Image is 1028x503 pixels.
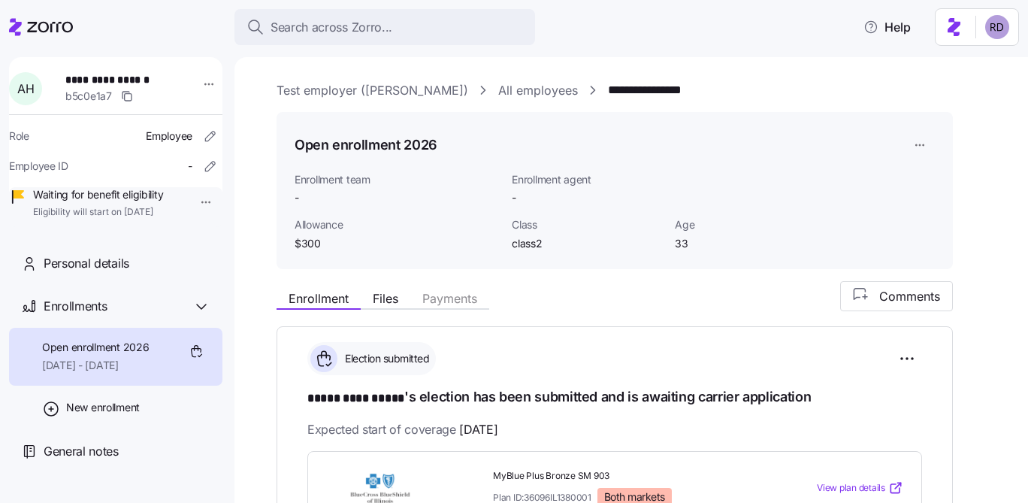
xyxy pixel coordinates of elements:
[863,18,911,36] span: Help
[42,340,149,355] span: Open enrollment 2026
[65,89,112,104] span: b5c0e1a7
[373,292,398,305] span: Files
[817,481,885,495] span: View plan details
[44,442,119,461] span: General notes
[512,236,663,251] span: class2
[295,135,437,154] h1: Open enrollment 2026
[44,297,107,316] span: Enrollments
[459,420,497,439] span: [DATE]
[295,217,500,232] span: Allowance
[851,12,923,42] button: Help
[295,236,500,251] span: $300
[493,470,756,483] span: MyBlue Plus Bronze SM 903
[307,420,497,439] span: Expected start of coverage
[188,159,192,174] span: -
[512,172,663,187] span: Enrollment agent
[675,217,826,232] span: Age
[675,236,826,251] span: 33
[295,172,500,187] span: Enrollment team
[985,15,1009,39] img: 6d862e07fa9c5eedf81a4422c42283ac
[33,206,163,219] span: Eligibility will start on [DATE]
[9,129,29,144] span: Role
[66,400,140,415] span: New enrollment
[17,83,34,95] span: A H
[295,190,500,205] span: -
[879,287,940,305] span: Comments
[42,358,149,373] span: [DATE] - [DATE]
[840,281,953,311] button: Comments
[9,159,68,174] span: Employee ID
[44,254,129,273] span: Personal details
[146,129,192,144] span: Employee
[277,81,468,100] a: Test employer ([PERSON_NAME])
[817,480,903,495] a: View plan details
[512,190,516,205] span: -
[307,387,922,408] h1: 's election has been submitted and is awaiting carrier application
[498,81,578,100] a: All employees
[340,351,429,366] span: Election submitted
[271,18,392,37] span: Search across Zorro...
[234,9,535,45] button: Search across Zorro...
[422,292,477,305] span: Payments
[289,292,349,305] span: Enrollment
[512,217,663,232] span: Class
[33,187,163,202] span: Waiting for benefit eligibility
